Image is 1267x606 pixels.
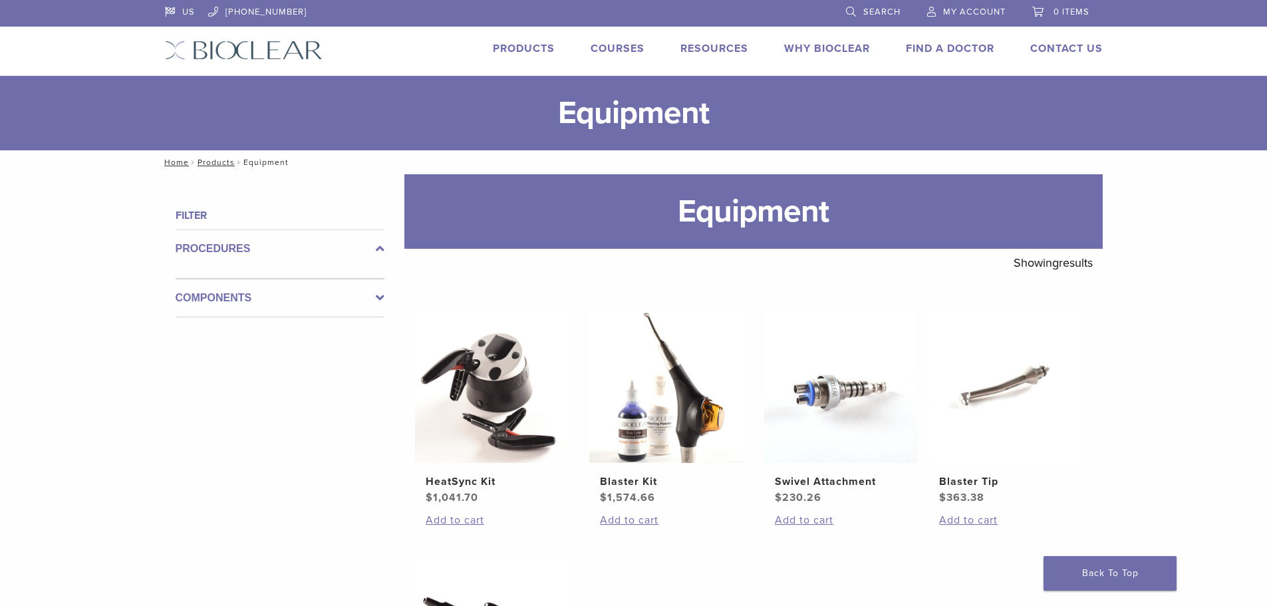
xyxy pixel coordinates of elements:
img: Blaster Tip [928,310,1081,463]
label: Procedures [176,241,384,257]
a: Home [160,158,189,167]
span: My Account [943,7,1006,17]
a: Contact Us [1030,42,1103,55]
span: $ [939,491,946,504]
a: Swivel AttachmentSwivel Attachment $230.26 [764,310,918,506]
a: Why Bioclear [784,42,870,55]
span: $ [600,491,607,504]
a: Add to cart: “HeatSync Kit” [426,512,557,528]
a: Products [198,158,235,167]
bdi: 230.26 [775,491,821,504]
span: Search [863,7,901,17]
a: Add to cart: “Swivel Attachment” [775,512,907,528]
a: Back To Top [1044,556,1177,591]
h2: HeatSync Kit [426,474,557,490]
h2: Swivel Attachment [775,474,907,490]
h1: Equipment [404,174,1103,249]
h2: Blaster Kit [600,474,732,490]
bdi: 1,041.70 [426,491,478,504]
span: $ [775,491,782,504]
img: Blaster Kit [589,310,742,463]
p: Showing results [1014,249,1093,277]
a: Find A Doctor [906,42,994,55]
a: Courses [591,42,644,55]
a: Add to cart: “Blaster Tip” [939,512,1071,528]
a: Blaster KitBlaster Kit $1,574.66 [589,310,744,506]
bdi: 1,574.66 [600,491,655,504]
h4: Filter [176,208,384,224]
a: Resources [680,42,748,55]
span: $ [426,491,433,504]
a: Blaster TipBlaster Tip $363.38 [928,310,1083,506]
a: Add to cart: “Blaster Kit” [600,512,732,528]
img: Bioclear [165,41,323,60]
a: Products [493,42,555,55]
span: / [189,159,198,166]
span: 0 items [1054,7,1089,17]
nav: Equipment [155,150,1113,174]
img: HeatSync Kit [415,310,568,463]
span: / [235,159,243,166]
img: Swivel Attachment [764,310,917,463]
bdi: 363.38 [939,491,984,504]
label: Components [176,290,384,306]
h2: Blaster Tip [939,474,1071,490]
a: HeatSync KitHeatSync Kit $1,041.70 [414,310,569,506]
